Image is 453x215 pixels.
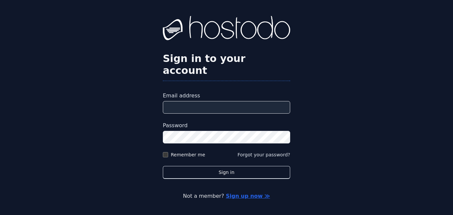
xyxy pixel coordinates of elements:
p: Not a member? [32,192,421,200]
h2: Sign in to your account [163,53,290,77]
img: Hostodo [163,16,290,42]
label: Remember me [171,151,205,158]
label: Password [163,122,290,130]
label: Email address [163,92,290,100]
button: Sign in [163,166,290,179]
a: Sign up now ≫ [226,193,270,199]
button: Forgot your password? [237,151,290,158]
